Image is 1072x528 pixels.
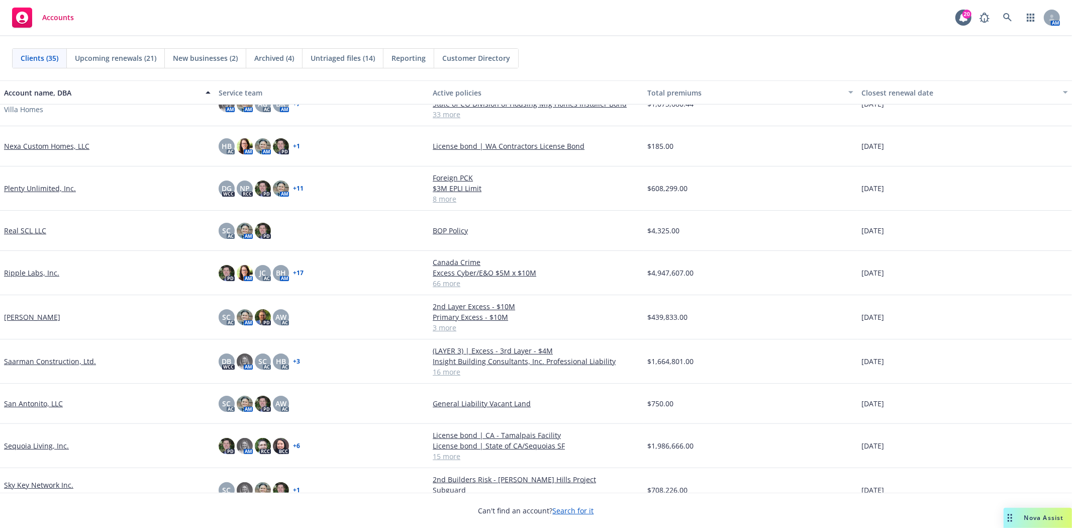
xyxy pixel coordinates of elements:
[647,398,673,409] span: $750.00
[222,485,231,495] span: SC
[433,141,639,151] a: License bond | WA Contractors License Bond
[442,53,510,63] span: Customer Directory
[75,53,156,63] span: Upcoming renewals (21)
[4,87,200,98] div: Account name, DBA
[21,53,58,63] span: Clients (35)
[273,482,289,498] img: photo
[258,356,267,367] span: SC
[222,356,231,367] span: DB
[643,80,858,105] button: Total premiums
[255,223,271,239] img: photo
[237,482,253,498] img: photo
[255,181,271,197] img: photo
[861,441,884,451] span: [DATE]
[173,53,238,63] span: New businesses (2)
[293,359,300,365] a: + 3
[433,172,639,183] a: Foreign PCK
[861,485,884,495] span: [DATE]
[219,265,235,281] img: photo
[647,312,688,322] span: $439,833.00
[1004,508,1072,528] button: Nova Assist
[433,474,639,485] a: 2nd Builders Risk - [PERSON_NAME] Hills Project
[4,398,63,409] a: San Antonito, LLC
[4,441,69,451] a: Sequoia Living, Inc.
[311,53,375,63] span: Untriaged files (14)
[293,186,304,192] a: + 11
[392,53,426,63] span: Reporting
[861,183,884,194] span: [DATE]
[293,443,300,449] a: + 6
[861,398,884,409] span: [DATE]
[275,398,286,409] span: AW
[647,183,688,194] span: $608,299.00
[273,138,289,154] img: photo
[647,225,679,236] span: $4,325.00
[861,225,884,236] span: [DATE]
[861,312,884,322] span: [DATE]
[433,183,639,194] a: $3M EPLI Limit
[433,367,639,377] a: 16 more
[237,223,253,239] img: photo
[222,398,231,409] span: SC
[647,268,694,278] span: $4,947,607.00
[222,141,232,151] span: HB
[42,14,74,22] span: Accounts
[255,138,271,154] img: photo
[433,194,639,204] a: 8 more
[4,104,43,115] span: Villa Homes
[861,141,884,151] span: [DATE]
[255,482,271,498] img: photo
[861,268,884,278] span: [DATE]
[647,441,694,451] span: $1,986,666.00
[8,4,78,32] a: Accounts
[478,505,594,516] span: Can't find an account?
[293,143,300,149] a: + 1
[647,141,673,151] span: $185.00
[433,441,639,451] a: License bond | State of CA/Sequoias SF
[222,312,231,322] span: SC
[255,309,271,325] img: photo
[222,225,231,236] span: SC
[4,141,89,151] a: Nexa Custom Homes, LLC
[273,438,289,454] img: photo
[433,312,639,322] a: Primary Excess - $10M
[215,80,429,105] button: Service team
[998,8,1018,28] a: Search
[647,87,843,98] div: Total premiums
[429,80,643,105] button: Active policies
[237,438,253,454] img: photo
[4,312,60,322] a: [PERSON_NAME]
[433,225,639,236] a: BOP Policy
[237,265,253,281] img: photo
[255,438,271,454] img: photo
[861,356,884,367] span: [DATE]
[4,490,33,501] span: Incorage
[433,322,639,333] a: 3 more
[255,396,271,412] img: photo
[275,312,286,322] span: AW
[254,53,294,63] span: Archived (4)
[1004,508,1016,528] div: Drag to move
[219,438,235,454] img: photo
[553,506,594,515] a: Search for it
[433,398,639,409] a: General Liability Vacant Land
[293,487,300,493] a: + 1
[4,356,96,367] a: Saarman Construction, Ltd.
[293,101,300,107] a: + 7
[4,268,59,278] a: Ripple Labs, Inc.
[861,87,1057,98] div: Closest renewal date
[237,354,253,370] img: photo
[433,301,639,312] a: 2nd Layer Excess - $10M
[237,309,253,325] img: photo
[4,183,76,194] a: Plenty Unlimited, Inc.
[433,451,639,462] a: 15 more
[240,183,250,194] span: NP
[974,8,995,28] a: Report a Bug
[857,80,1072,105] button: Closest renewal date
[276,356,286,367] span: HB
[259,268,266,278] span: JC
